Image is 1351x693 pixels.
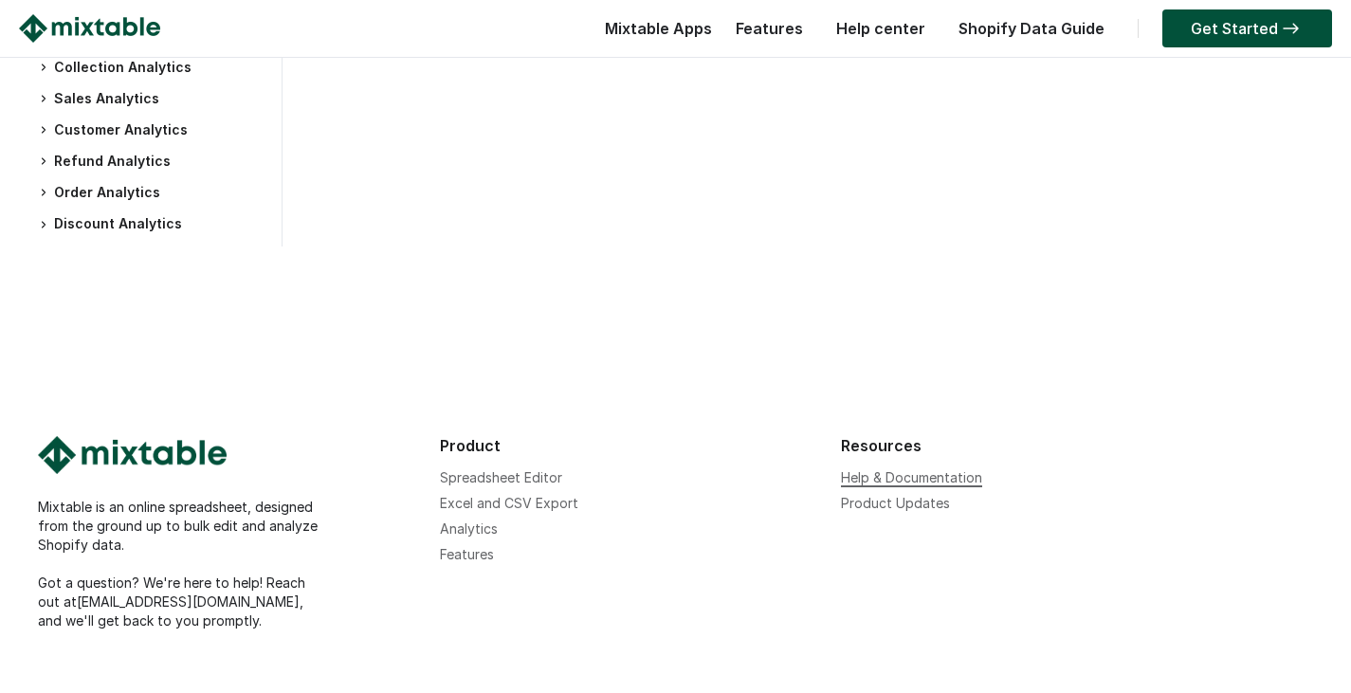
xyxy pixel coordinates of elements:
[841,469,982,485] a: Help & Documentation
[38,89,263,109] h3: Sales Analytics
[440,546,494,562] a: Features
[827,19,935,38] a: Help center
[38,214,263,234] h3: Discount Analytics
[1278,23,1304,34] img: arrow-right.svg
[38,58,263,78] h3: Collection Analytics
[38,152,263,172] h3: Refund Analytics
[38,183,263,203] h3: Order Analytics
[19,14,160,43] img: Mixtable logo
[949,19,1114,38] a: Shopify Data Guide
[1162,9,1332,47] a: Get Started
[726,19,812,38] a: Features
[77,593,300,610] a: [EMAIL_ADDRESS][DOMAIN_NAME]
[38,436,227,474] img: Mixtable logo
[841,436,1224,455] div: Resources
[38,498,421,630] div: Mixtable is an online spreadsheet, designed from the ground up to bulk edit and analyze Shopify d...
[841,495,950,511] a: Product Updates
[440,469,562,485] a: Spreadsheet Editor
[38,120,263,140] h3: Customer Analytics
[440,520,498,537] a: Analytics
[440,495,578,511] a: Excel and CSV Export
[595,14,712,52] div: Mixtable Apps
[440,436,823,455] div: Product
